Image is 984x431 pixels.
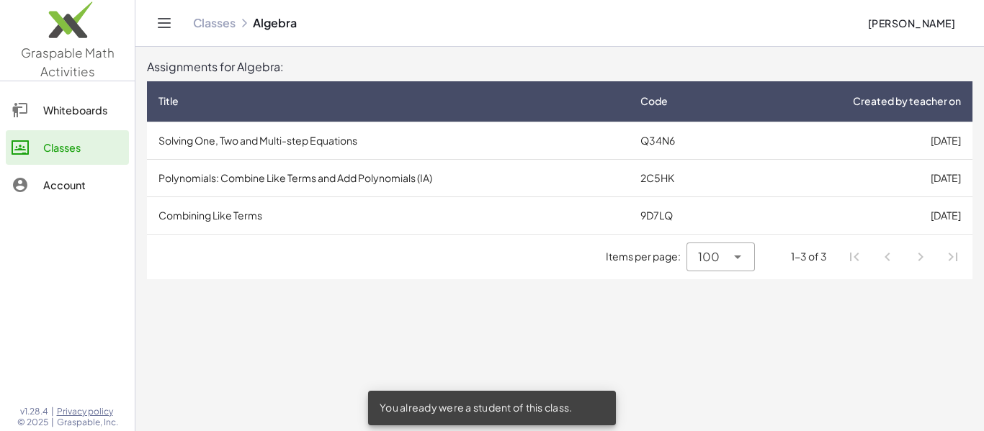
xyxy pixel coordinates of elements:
[147,58,972,76] div: Assignments for Algebra:
[147,196,629,234] td: Combining Like Terms
[867,17,955,30] span: [PERSON_NAME]
[43,176,123,194] div: Account
[147,159,629,196] td: Polynomials: Combine Like Terms and Add Polynomials (IA)
[193,16,236,30] a: Classes
[629,159,735,196] td: 2C5HK
[735,122,972,159] td: [DATE]
[147,122,629,159] td: Solving One, Two and Multi-step Equations
[6,168,129,202] a: Account
[791,249,827,264] div: 1-3 of 3
[153,12,176,35] button: Toggle navigation
[57,406,118,417] a: Privacy policy
[629,122,735,159] td: Q34N6
[158,94,179,109] span: Title
[51,417,54,428] span: |
[6,130,129,165] a: Classes
[629,196,735,234] td: 9D7LQ
[853,94,961,109] span: Created by teacher on
[20,406,48,417] span: v1.28.4
[21,45,115,79] span: Graspable Math Activities
[698,248,720,266] span: 100
[6,93,129,127] a: Whiteboards
[856,10,967,36] button: [PERSON_NAME]
[606,249,686,264] span: Items per page:
[43,139,123,156] div: Classes
[735,196,972,234] td: [DATE]
[17,417,48,428] span: © 2025
[51,406,54,417] span: |
[838,240,970,273] nav: Pagination Navigation
[640,94,668,109] span: Code
[57,417,118,428] span: Graspable, Inc.
[43,101,123,119] div: Whiteboards
[735,159,972,196] td: [DATE]
[368,391,616,425] div: You already were a student of this class.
